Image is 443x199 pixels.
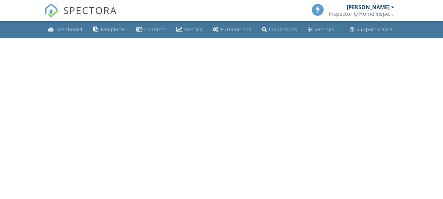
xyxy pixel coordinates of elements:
[184,26,202,32] div: Metrics
[174,24,205,36] a: Metrics
[314,26,334,32] div: Settings
[347,4,390,10] div: [PERSON_NAME]
[347,24,397,36] a: Support Center
[259,24,300,36] a: Inspections
[44,3,59,18] img: The Best Home Inspection Software - Spectora
[55,26,83,32] div: Dashboard
[329,10,394,17] div: Inspector Q Home Inspections
[100,26,126,32] div: Templates
[356,26,395,32] div: Support Center
[220,26,252,32] div: Automations
[91,24,129,36] a: Templates
[134,24,169,36] a: Contacts
[44,9,117,23] a: SPECTORA
[269,26,297,32] div: Inspections
[305,24,337,36] a: Settings
[63,3,117,17] span: SPECTORA
[46,24,85,36] a: Dashboard
[210,24,254,36] a: Automations (Basic)
[144,26,166,32] div: Contacts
